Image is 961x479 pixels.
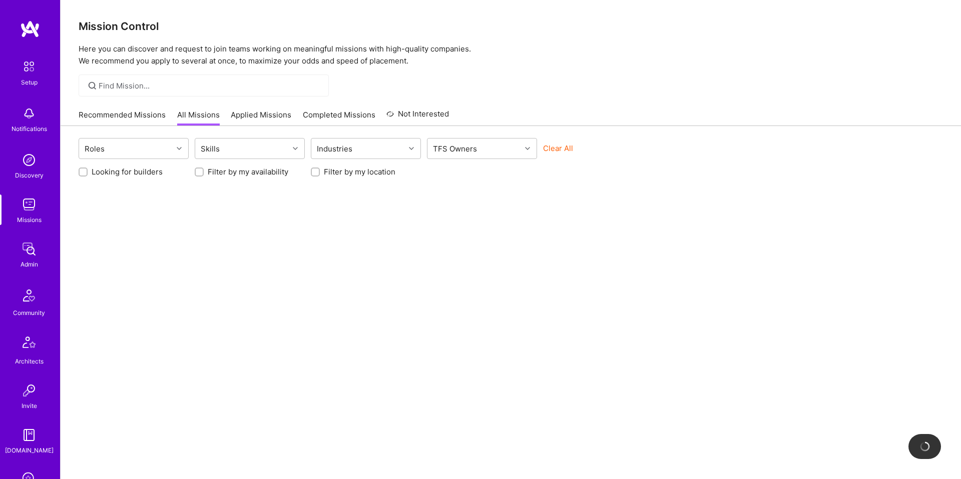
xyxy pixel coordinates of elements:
[430,141,479,156] div: TFS Owners
[12,123,47,134] div: Notifications
[15,356,44,366] div: Architects
[19,56,40,77] img: setup
[19,150,39,170] img: discovery
[22,400,37,411] div: Invite
[17,283,41,307] img: Community
[82,141,107,156] div: Roles
[19,194,39,214] img: teamwork
[99,80,321,91] input: Find Mission...
[13,307,45,318] div: Community
[409,146,414,151] i: icon Chevron
[19,425,39,445] img: guide book
[20,20,40,38] img: logo
[17,332,41,356] img: Architects
[231,109,291,126] a: Applied Missions
[21,77,38,87] div: Setup
[303,109,375,126] a: Completed Missions
[917,439,931,453] img: loading
[19,239,39,259] img: admin teamwork
[177,109,220,126] a: All Missions
[15,170,44,180] div: Discovery
[177,146,182,151] i: icon Chevron
[314,141,355,156] div: Industries
[17,214,42,225] div: Missions
[21,259,38,269] div: Admin
[198,141,222,156] div: Skills
[386,108,449,126] a: Not Interested
[87,80,98,91] i: icon SearchGrey
[92,166,163,177] label: Looking for builders
[293,146,298,151] i: icon Chevron
[208,166,288,177] label: Filter by my availability
[5,445,54,455] div: [DOMAIN_NAME]
[525,146,530,151] i: icon Chevron
[79,43,943,67] p: Here you can discover and request to join teams working on meaningful missions with high-quality ...
[543,143,573,153] button: Clear All
[324,166,395,177] label: Filter by my location
[79,20,943,32] h3: Mission Control
[79,109,166,126] a: Recommended Missions
[19,380,39,400] img: Invite
[19,103,39,123] img: bell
